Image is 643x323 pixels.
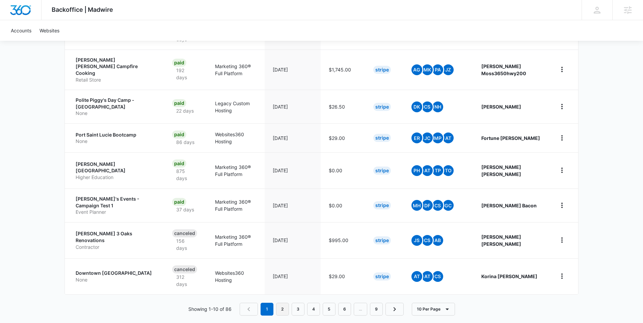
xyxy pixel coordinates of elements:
[76,196,156,209] p: [PERSON_NAME]'s Events - Campaign Test 1
[215,233,257,247] p: Marketing 360® Full Platform
[373,103,391,111] div: Stripe
[215,269,257,284] p: Websites360 Hosting
[432,271,443,282] span: CS
[76,209,156,215] p: Event Planner
[76,230,156,250] a: [PERSON_NAME] 3 Oaks RenovationsContractor
[422,165,433,176] span: AT
[321,222,365,258] td: $995.00
[557,200,567,211] button: home
[321,152,365,188] td: $0.00
[172,139,198,146] p: 86 days
[338,303,351,316] a: Page 6
[76,110,156,117] p: None
[373,167,391,175] div: Stripe
[76,174,156,181] p: Higher Education
[411,200,422,211] span: MH
[422,101,433,112] span: CS
[52,6,113,13] span: Backoffice | Madwire
[7,20,35,41] a: Accounts
[321,50,365,90] td: $1,745.00
[443,64,454,75] span: JZ
[76,131,156,145] a: Port Saint Lucie BootcampNone
[76,161,156,174] p: [PERSON_NAME][GEOGRAPHIC_DATA]
[443,165,454,176] span: TO
[172,265,197,273] div: Canceled
[557,133,567,143] button: home
[76,196,156,215] a: [PERSON_NAME]'s Events - Campaign Test 1Event Planner
[215,131,257,145] p: Websites360 Hosting
[373,134,391,142] div: Stripe
[261,303,273,316] em: 1
[557,64,567,75] button: home
[373,66,391,74] div: Stripe
[172,130,186,139] div: Paid
[265,50,321,90] td: [DATE]
[432,64,443,75] span: PA
[443,133,454,143] span: AT
[323,303,336,316] a: Page 5
[292,303,304,316] a: Page 3
[35,20,63,41] a: Websites
[76,131,156,138] p: Port Saint Lucie Bootcamp
[172,237,199,252] p: 156 days
[321,188,365,222] td: $0.00
[481,273,537,279] strong: Korina [PERSON_NAME]
[240,303,404,316] nav: Pagination
[76,138,156,145] p: None
[557,235,567,245] button: home
[172,67,199,81] p: 192 days
[370,303,383,316] a: Page 9
[172,59,186,67] div: Paid
[557,101,567,112] button: home
[422,271,433,282] span: AT
[76,244,156,251] p: Contractor
[265,90,321,123] td: [DATE]
[432,133,443,143] span: MP
[432,200,443,211] span: CS
[481,164,521,177] strong: [PERSON_NAME] [PERSON_NAME]
[172,99,186,107] div: Paid
[76,97,156,117] a: Polite Piggy's Day Camp - [GEOGRAPHIC_DATA]None
[385,303,404,316] a: Next Page
[215,164,257,178] p: Marketing 360® Full Platform
[265,188,321,222] td: [DATE]
[481,203,537,208] strong: [PERSON_NAME] Bacon
[432,235,443,246] span: AB
[265,258,321,294] td: [DATE]
[411,101,422,112] span: DK
[188,305,232,313] p: Showing 1-10 of 86
[215,100,257,114] p: Legacy Custom Hosting
[422,200,433,211] span: DF
[76,57,156,83] a: [PERSON_NAME] [PERSON_NAME] Campfire CookingRetail Store
[76,77,156,83] p: Retail Store
[172,273,199,288] p: 312 days
[307,303,320,316] a: Page 4
[265,152,321,188] td: [DATE]
[172,198,186,206] div: Paid
[557,165,567,176] button: home
[321,90,365,123] td: $26.50
[481,104,521,110] strong: [PERSON_NAME]
[321,123,365,152] td: $29.00
[76,230,156,243] p: [PERSON_NAME] 3 Oaks Renovations
[412,303,455,316] button: 10 Per Page
[422,64,433,75] span: MK
[373,272,391,281] div: Stripe
[265,222,321,258] td: [DATE]
[432,165,443,176] span: TP
[411,64,422,75] span: AG
[481,234,521,247] strong: [PERSON_NAME] [PERSON_NAME]
[76,270,156,283] a: Downtown [GEOGRAPHIC_DATA]None
[422,235,433,246] span: CS
[172,107,198,114] p: 22 days
[276,303,289,316] a: Page 2
[76,97,156,110] p: Polite Piggy's Day Camp - [GEOGRAPHIC_DATA]
[321,258,365,294] td: $29.00
[76,57,156,77] p: [PERSON_NAME] [PERSON_NAME] Campfire Cooking
[411,165,422,176] span: PH
[215,198,257,212] p: Marketing 360® Full Platform
[481,135,540,141] strong: Fortune [PERSON_NAME]
[265,123,321,152] td: [DATE]
[76,161,156,181] a: [PERSON_NAME][GEOGRAPHIC_DATA]Higher Education
[411,271,422,282] span: At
